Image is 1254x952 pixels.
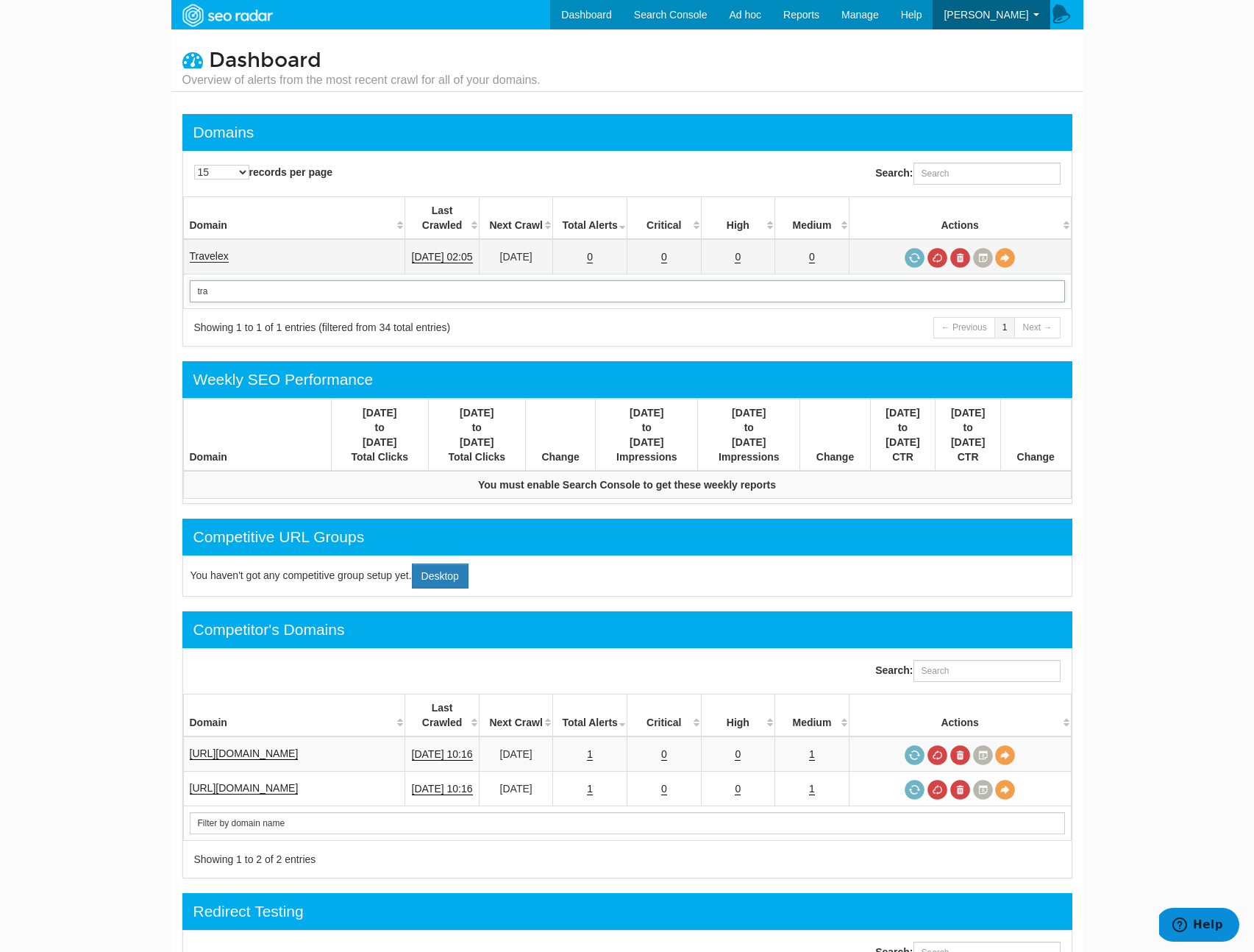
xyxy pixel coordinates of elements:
[331,399,428,472] th: [DATE] to [DATE] Total Clicks
[849,197,1071,240] th: Actions: activate to sort column ascending
[194,852,609,867] div: Showing 1 to 2 of 2 entries
[950,780,970,800] a: Delete most recent audit
[587,783,593,795] a: 1
[927,248,947,268] a: Cancel in-progress audit
[479,736,553,772] td: [DATE]
[478,479,776,491] strong: You must enable Search Console to get these weekly reports
[412,251,473,263] a: [DATE] 02:05
[596,399,698,472] th: [DATE] to [DATE] Impressions
[479,772,553,806] td: [DATE]
[1000,399,1071,472] th: Change
[661,783,667,795] a: 0
[479,695,553,737] th: Next Crawl: activate to sort column descending
[995,780,1015,800] a: View Domain Overview
[698,399,800,472] th: [DATE] to [DATE] Impressions
[995,745,1015,765] a: View Domain Overview
[194,165,333,180] label: records per page
[936,399,1001,472] th: [DATE] to [DATE] CTR
[209,48,321,73] span: Dashboard
[775,695,849,737] th: Medium: activate to sort column descending
[905,780,925,800] a: Request a crawl
[849,695,1071,737] th: Actions: activate to sort column ascending
[194,320,609,335] div: Showing 1 to 1 of 1 entries (filtered from 34 total entries)
[479,239,553,274] td: [DATE]
[553,197,627,240] th: Total Alerts: activate to sort column ascending
[627,695,701,737] th: Critical: activate to sort column descending
[809,748,815,761] a: 1
[661,251,667,263] a: 0
[729,9,761,21] span: Ad hoc
[913,660,1061,682] input: Search:
[587,748,593,761] a: 1
[183,399,331,472] th: Domain
[735,783,741,795] a: 0
[927,780,947,800] a: Cancel in-progress audit
[1159,908,1239,945] iframe: Opens a widget where you can find more information
[800,399,870,472] th: Change
[405,197,480,240] th: Last Crawled: activate to sort column descending
[901,9,922,21] span: Help
[183,197,405,240] th: Domain: activate to sort column ascending
[190,280,1065,302] input: Search
[194,165,249,180] select: records per page
[701,197,775,240] th: High: activate to sort column descending
[870,399,936,472] th: [DATE] to [DATE] CTR
[525,399,595,472] th: Change
[973,248,993,268] a: Crawl History
[809,251,815,263] a: 0
[412,748,473,761] a: [DATE] 10:16
[190,812,1065,834] input: Search
[428,399,525,472] th: [DATE] to [DATE] Total Clicks
[875,163,1060,185] label: Search:
[905,248,925,268] a: Request a crawl
[479,197,553,240] th: Next Crawl: activate to sort column descending
[809,783,815,795] a: 1
[177,2,278,29] img: SEORadar
[735,251,741,263] a: 0
[412,783,473,795] a: [DATE] 10:16
[182,555,1072,597] div: You haven't got any competitive group setup yet.
[661,748,667,761] a: 0
[875,660,1060,682] label: Search:
[182,49,203,70] i: 
[190,782,299,795] a: [URL][DOMAIN_NAME]
[973,780,993,800] a: Crawl History
[701,695,775,737] th: High: activate to sort column descending
[1014,317,1060,338] a: Next →
[783,9,819,21] span: Reports
[775,197,849,240] th: Medium: activate to sort column descending
[182,72,541,88] small: Overview of alerts from the most recent crawl for all of your domains.
[587,251,593,263] a: 0
[927,745,947,765] a: Cancel in-progress audit
[190,250,229,263] a: Travelex
[553,695,627,737] th: Total Alerts: activate to sort column ascending
[412,564,469,589] a: Desktop
[193,121,254,143] div: Domains
[735,748,741,761] a: 0
[944,9,1028,21] span: [PERSON_NAME]
[905,745,925,765] a: Request a crawl
[950,745,970,765] a: Delete most recent audit
[405,695,480,737] th: Last Crawled: activate to sort column descending
[193,619,345,641] div: Competitor's Domains
[994,317,1016,338] a: 1
[913,163,1061,185] input: Search:
[995,248,1015,268] a: View Domain Overview
[183,695,405,737] th: Domain: activate to sort column ascending
[933,317,995,338] a: ← Previous
[193,369,374,391] div: Weekly SEO Performance
[193,526,365,548] div: Competitive URL Groups
[627,197,701,240] th: Critical: activate to sort column descending
[950,248,970,268] a: Delete most recent audit
[190,747,299,760] a: [URL][DOMAIN_NAME]
[973,745,993,765] a: Crawl History
[841,9,879,21] span: Manage
[193,901,304,923] div: Redirect Testing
